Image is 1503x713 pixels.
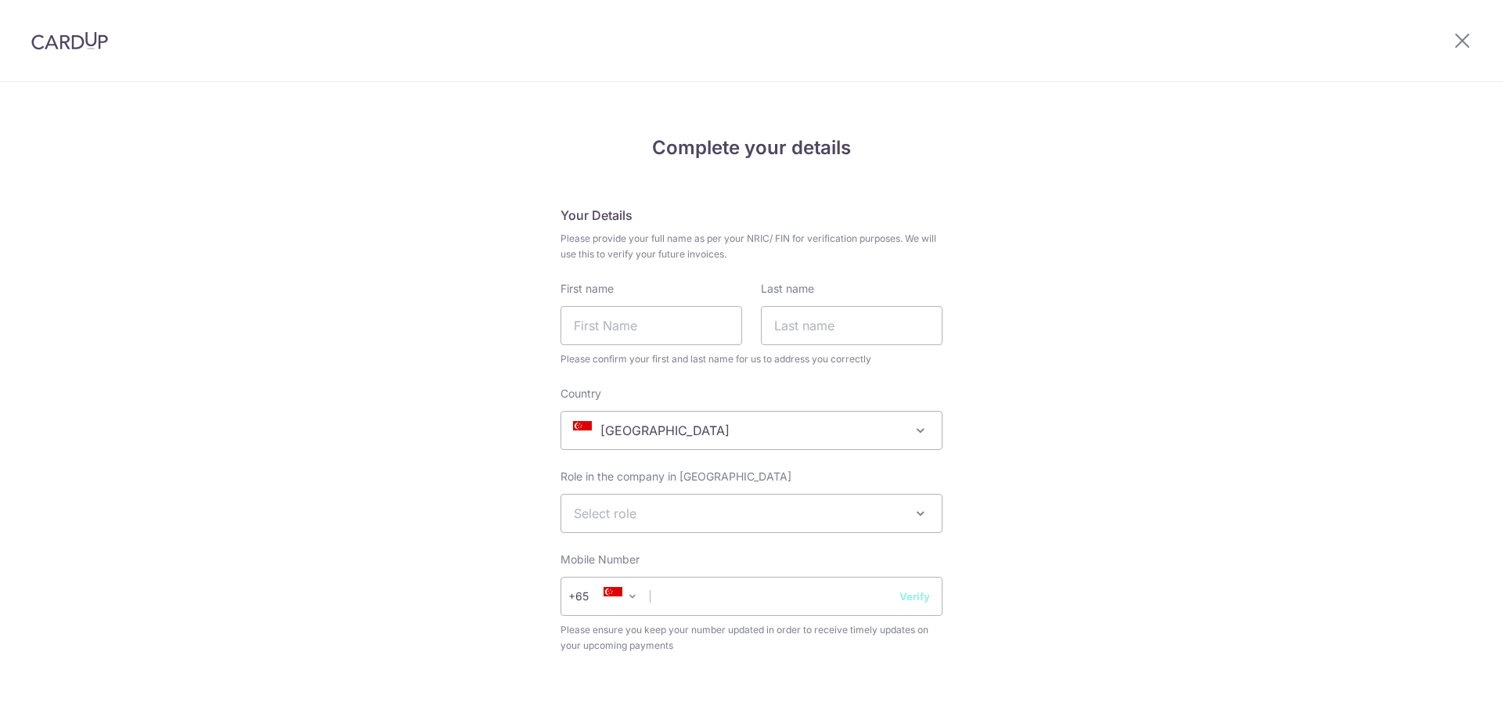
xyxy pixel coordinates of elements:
[560,306,742,345] input: First Name
[560,206,943,225] h5: Your Details
[560,387,601,400] span: translation missing: en.user_details.form.label.country
[560,411,943,450] span: Singapore
[1403,666,1487,705] iframe: Opens a widget where you can find more information
[761,306,943,345] input: Last name
[560,351,943,367] span: Please confirm your first and last name for us to address you correctly
[568,587,611,606] span: +65
[561,412,942,449] span: Singapore
[560,469,791,484] label: Role in the company in [GEOGRAPHIC_DATA]
[560,281,614,297] label: First name
[31,31,108,50] img: CardUp
[574,506,636,521] span: Select role
[560,134,943,162] h4: Complete your details
[560,231,943,262] span: Please provide your full name as per your NRIC/ FIN for verification purposes. We will use this t...
[573,587,611,606] span: +65
[560,552,640,567] label: Mobile Number
[761,281,814,297] label: Last name
[560,622,943,654] span: Please ensure you keep your number updated in order to receive timely updates on your upcoming pa...
[899,589,930,604] button: Verify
